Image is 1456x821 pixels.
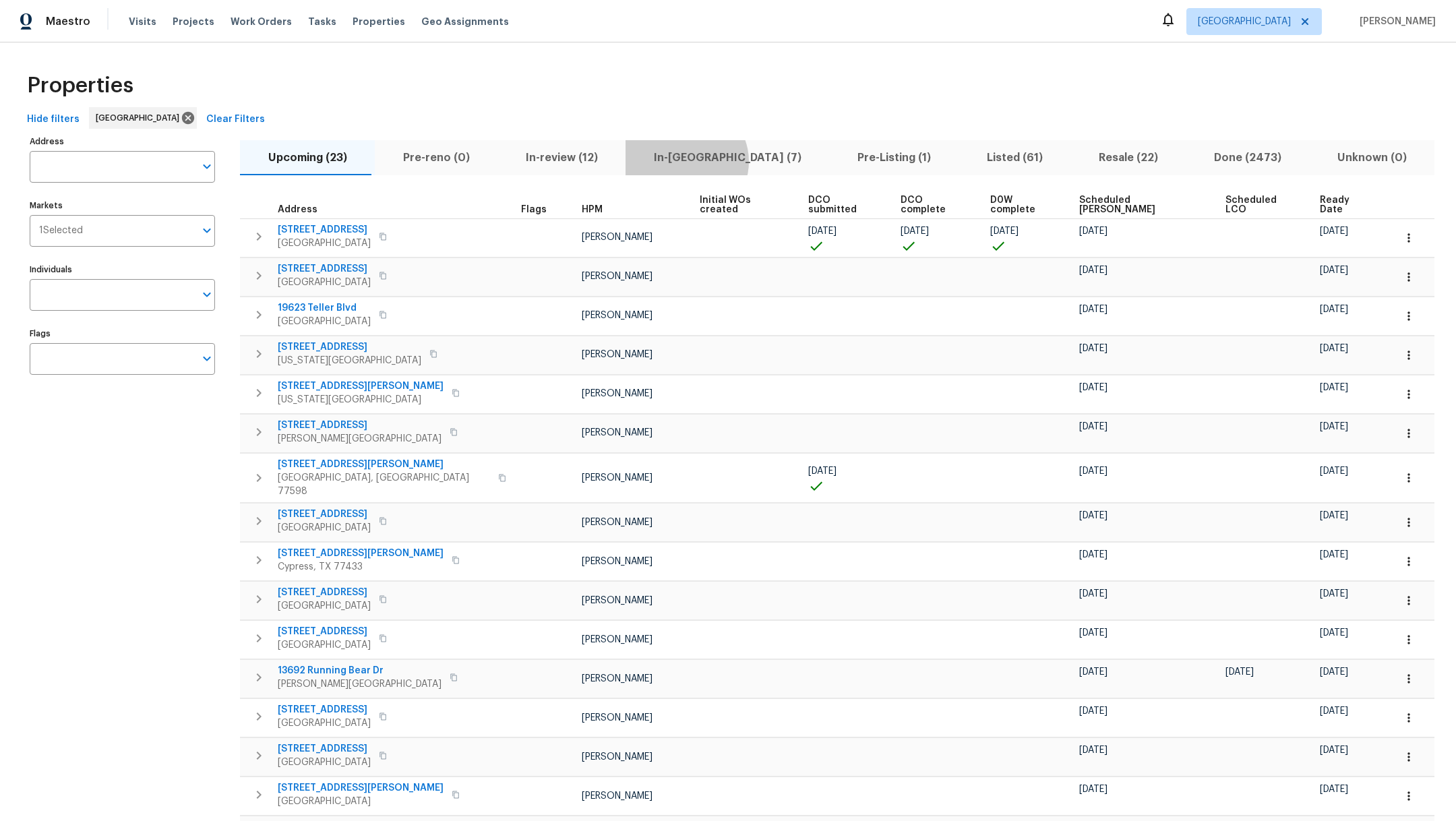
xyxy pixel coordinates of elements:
[1320,344,1348,353] span: [DATE]
[1320,305,1348,314] span: [DATE]
[1079,667,1108,677] span: [DATE]
[1079,466,1108,476] span: [DATE]
[582,473,653,483] span: [PERSON_NAME]
[129,15,156,28] span: Visits
[1320,628,1348,638] span: [DATE]
[1079,305,1108,314] span: [DATE]
[582,674,653,683] span: [PERSON_NAME]
[278,586,371,599] span: [STREET_ADDRESS]
[421,15,509,28] span: Geo Assignments
[278,379,444,393] span: [STREET_ADDRESS][PERSON_NAME]
[582,596,653,605] span: [PERSON_NAME]
[1354,15,1436,28] span: [PERSON_NAME]
[278,560,444,574] span: Cypress, TX 77433
[30,138,215,146] label: Address
[1079,706,1108,716] span: [DATE]
[198,285,216,304] button: Open
[278,262,371,276] span: [STREET_ADDRESS]
[1079,785,1108,794] span: [DATE]
[1320,511,1348,520] span: [DATE]
[1079,226,1108,236] span: [DATE]
[1079,422,1108,431] span: [DATE]
[278,521,371,535] span: [GEOGRAPHIC_DATA]
[278,205,317,214] span: Address
[278,471,490,498] span: [GEOGRAPHIC_DATA], [GEOGRAPHIC_DATA] 77598
[278,703,371,717] span: [STREET_ADDRESS]
[521,205,547,214] span: Flags
[278,419,442,432] span: [STREET_ADDRESS]
[582,713,653,723] span: [PERSON_NAME]
[248,148,367,167] span: Upcoming (23)
[1079,266,1108,275] span: [DATE]
[582,635,653,644] span: [PERSON_NAME]
[198,157,216,176] button: Open
[808,226,837,236] span: [DATE]
[1320,550,1348,559] span: [DATE]
[634,148,821,167] span: In-[GEOGRAPHIC_DATA] (7)
[1198,15,1291,28] span: [GEOGRAPHIC_DATA]
[1079,746,1108,755] span: [DATE]
[1320,466,1348,476] span: [DATE]
[1079,511,1108,520] span: [DATE]
[1320,746,1348,755] span: [DATE]
[278,781,444,795] span: [STREET_ADDRESS][PERSON_NAME]
[582,272,653,281] span: [PERSON_NAME]
[1320,785,1348,794] span: [DATE]
[198,349,216,368] button: Open
[582,428,653,437] span: [PERSON_NAME]
[700,195,785,214] span: Initial WOs created
[278,795,444,808] span: [GEOGRAPHIC_DATA]
[1079,589,1108,599] span: [DATE]
[231,15,292,28] span: Work Orders
[1317,148,1426,167] span: Unknown (0)
[89,107,197,129] div: [GEOGRAPHIC_DATA]
[1320,266,1348,275] span: [DATE]
[278,508,371,521] span: [STREET_ADDRESS]
[278,432,442,446] span: [PERSON_NAME][GEOGRAPHIC_DATA]
[582,752,653,762] span: [PERSON_NAME]
[278,458,490,471] span: [STREET_ADDRESS][PERSON_NAME]
[278,664,442,677] span: 13692 Running Bear Dr
[308,17,336,26] span: Tasks
[1079,628,1108,638] span: [DATE]
[278,638,371,652] span: [GEOGRAPHIC_DATA]
[582,233,653,242] span: [PERSON_NAME]
[30,266,215,274] label: Individuals
[278,276,371,289] span: [GEOGRAPHIC_DATA]
[1320,422,1348,431] span: [DATE]
[27,79,133,92] span: Properties
[967,148,1062,167] span: Listed (61)
[1320,667,1348,677] span: [DATE]
[1194,148,1301,167] span: Done (2473)
[278,223,371,237] span: [STREET_ADDRESS]
[278,354,421,367] span: [US_STATE][GEOGRAPHIC_DATA]
[278,599,371,613] span: [GEOGRAPHIC_DATA]
[206,111,265,128] span: Clear Filters
[278,301,371,315] span: 19623 Teller Blvd
[173,15,214,28] span: Projects
[278,340,421,354] span: [STREET_ADDRESS]
[1320,195,1371,214] span: Ready Date
[46,15,90,28] span: Maestro
[582,205,603,214] span: HPM
[278,717,371,730] span: [GEOGRAPHIC_DATA]
[383,148,489,167] span: Pre-reno (0)
[1320,383,1348,392] span: [DATE]
[278,625,371,638] span: [STREET_ADDRESS]
[1079,344,1108,353] span: [DATE]
[582,791,653,801] span: [PERSON_NAME]
[27,111,80,128] span: Hide filters
[278,315,371,328] span: [GEOGRAPHIC_DATA]
[808,466,837,476] span: [DATE]
[39,225,83,237] span: 1 Selected
[201,107,270,132] button: Clear Filters
[198,221,216,240] button: Open
[278,742,371,756] span: [STREET_ADDRESS]
[808,195,878,214] span: DCO submitted
[278,393,444,406] span: [US_STATE][GEOGRAPHIC_DATA]
[30,330,215,338] label: Flags
[278,547,444,560] span: [STREET_ADDRESS][PERSON_NAME]
[1320,226,1348,236] span: [DATE]
[278,237,371,250] span: [GEOGRAPHIC_DATA]
[582,311,653,320] span: [PERSON_NAME]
